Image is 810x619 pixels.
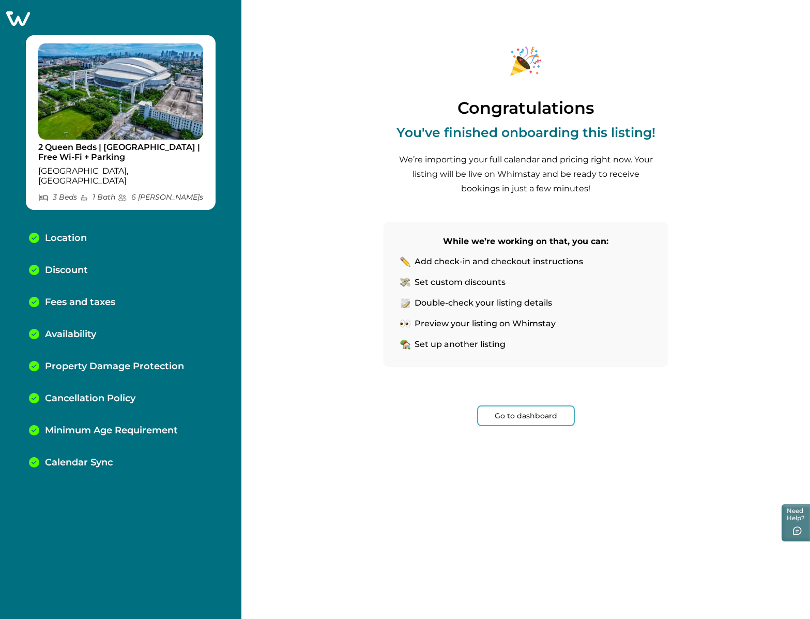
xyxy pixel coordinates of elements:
p: Preview your listing on Whimstay [415,319,556,329]
img: propertyImage_2 Queen Beds | Central MIA | Free Wi-Fi + Parking [38,43,203,140]
p: Property Damage Protection [45,361,184,372]
p: 2 Queen Beds | [GEOGRAPHIC_DATA] | Free Wi-Fi + Parking [38,142,203,162]
p: 3 Bed s [38,193,77,202]
img: eyes-icon [400,319,410,329]
p: Double-check your listing details [415,298,552,308]
img: home-icon [400,339,410,350]
p: Availability [45,329,96,340]
button: Go to dashboard [477,405,575,426]
img: congratulations [487,31,564,91]
img: pencil-icon [400,256,410,267]
p: Congratulations [457,99,594,117]
p: We’re importing your full calendar and pricing right now. Your listing will be live on Whimstay a... [396,153,655,196]
p: Minimum Age Requirement [45,425,178,436]
p: Discount [45,265,88,276]
p: Fees and taxes [45,297,115,308]
p: Set up another listing [415,339,506,350]
img: money-icon [400,277,410,288]
p: Cancellation Policy [45,393,135,404]
p: Set custom discounts [415,277,506,288]
p: Location [45,233,87,244]
p: Add check-in and checkout instructions [415,256,583,267]
p: Calendar Sync [45,457,113,469]
p: 6 [PERSON_NAME] s [118,193,203,202]
img: list-pencil-icon [400,298,410,308]
p: While we’re working on that, you can: [400,234,651,249]
p: 1 Bath [80,193,115,202]
p: [GEOGRAPHIC_DATA], [GEOGRAPHIC_DATA] [38,166,203,186]
p: You've finished onboarding this listing! [396,125,655,140]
